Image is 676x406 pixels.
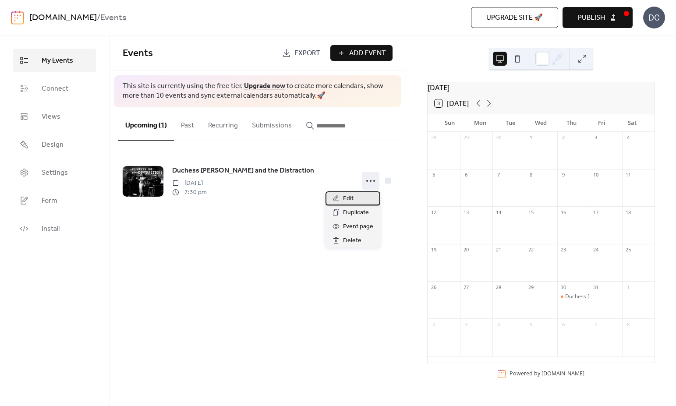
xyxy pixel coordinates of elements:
[430,134,437,141] div: 28
[560,209,566,215] div: 16
[560,284,566,290] div: 30
[560,172,566,178] div: 9
[42,140,64,150] span: Design
[428,82,655,93] div: [DATE]
[592,134,599,141] div: 3
[495,172,502,178] div: 7
[463,284,469,290] div: 27
[625,247,631,253] div: 25
[42,84,68,94] span: Connect
[495,284,502,290] div: 28
[625,284,631,290] div: 1
[349,48,386,59] span: Add Event
[463,247,469,253] div: 20
[557,293,590,300] div: Duchess Di and the Distraction
[495,247,502,253] div: 21
[527,134,534,141] div: 1
[294,48,320,59] span: Export
[29,10,97,26] a: [DOMAIN_NAME]
[245,107,299,140] button: Submissions
[495,134,502,141] div: 30
[13,77,96,100] a: Connect
[578,13,605,23] span: Publish
[13,49,96,72] a: My Events
[42,224,60,234] span: Install
[542,370,584,378] a: [DOMAIN_NAME]
[463,134,469,141] div: 29
[42,56,73,66] span: My Events
[343,194,354,204] span: Edit
[118,107,174,141] button: Upcoming (1)
[430,321,437,328] div: 2
[172,166,314,176] span: Duchess [PERSON_NAME] and the Distraction
[430,172,437,178] div: 5
[560,247,566,253] div: 23
[617,114,648,132] div: Sat
[592,209,599,215] div: 17
[13,217,96,240] a: Install
[13,161,96,184] a: Settings
[432,97,472,109] button: 3[DATE]
[527,209,534,215] div: 15
[13,189,96,212] a: Form
[11,11,24,25] img: logo
[495,321,502,328] div: 4
[563,7,633,28] button: Publish
[592,172,599,178] div: 10
[463,321,469,328] div: 3
[625,209,631,215] div: 18
[527,247,534,253] div: 22
[123,81,393,101] span: This site is currently using the free tier. to create more calendars, show more than 10 events an...
[172,188,207,197] span: 7:30 pm
[430,247,437,253] div: 19
[463,172,469,178] div: 6
[486,13,543,23] span: Upgrade site 🚀
[97,10,100,26] b: /
[244,79,285,93] a: Upgrade now
[123,44,153,63] span: Events
[495,114,526,132] div: Tue
[430,209,437,215] div: 12
[330,45,393,61] button: Add Event
[625,321,631,328] div: 8
[42,196,57,206] span: Form
[560,321,566,328] div: 6
[343,208,369,218] span: Duplicate
[465,114,495,132] div: Mon
[201,107,245,140] button: Recurring
[471,7,558,28] button: Upgrade site 🚀
[556,114,587,132] div: Thu
[495,209,502,215] div: 14
[13,133,96,156] a: Design
[174,107,201,140] button: Past
[592,284,599,290] div: 31
[343,222,373,232] span: Event page
[510,370,584,378] div: Powered by
[100,10,126,26] b: Events
[560,134,566,141] div: 2
[276,45,327,61] a: Export
[592,247,599,253] div: 24
[463,209,469,215] div: 13
[526,114,556,132] div: Wed
[527,172,534,178] div: 8
[625,134,631,141] div: 4
[643,7,665,28] div: DC
[435,114,465,132] div: Sun
[42,112,60,122] span: Views
[625,172,631,178] div: 11
[527,284,534,290] div: 29
[172,179,207,188] span: [DATE]
[592,321,599,328] div: 7
[343,236,361,246] span: Delete
[587,114,617,132] div: Fri
[42,168,68,178] span: Settings
[430,284,437,290] div: 26
[172,165,314,177] a: Duchess [PERSON_NAME] and the Distraction
[527,321,534,328] div: 5
[13,105,96,128] a: Views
